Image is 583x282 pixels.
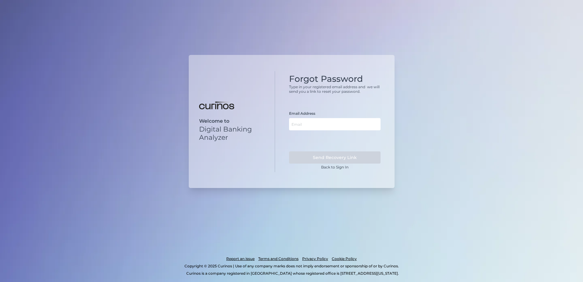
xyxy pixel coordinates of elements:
button: Send Recovery Link [289,151,381,164]
a: Cookie Policy [332,255,357,262]
img: Digital Banking Analyzer [199,102,234,110]
a: Back to Sign In [321,165,349,169]
label: Email Address [289,111,315,116]
a: Terms and Conditions [258,255,299,262]
a: Privacy Policy [302,255,328,262]
h1: Forgot Password [289,74,381,84]
input: Email [289,118,381,130]
p: Curinos is a company registered in [GEOGRAPHIC_DATA] whose registered office is [STREET_ADDRESS][... [32,270,553,277]
p: Digital Banking Analyzer [199,125,265,142]
p: Copyright © 2025 Curinos | Use of any company marks does not imply endorsement or sponsorship of ... [30,262,553,270]
p: Type in your registered email address and we will send you a link to reset your password. [289,85,381,94]
p: Welcome to [199,118,265,124]
a: Report an issue [226,255,255,262]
